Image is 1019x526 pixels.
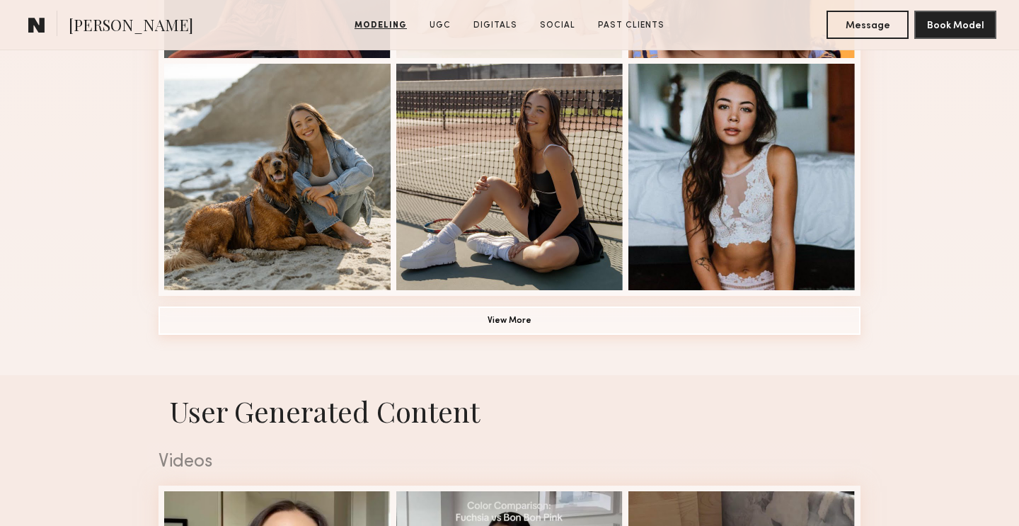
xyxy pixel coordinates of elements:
a: Book Model [914,18,996,30]
a: Modeling [349,19,413,32]
button: Message [827,11,909,39]
h1: User Generated Content [147,392,872,430]
a: Digitals [468,19,523,32]
a: Social [534,19,581,32]
a: UGC [424,19,456,32]
button: View More [159,307,860,335]
button: Book Model [914,11,996,39]
div: Videos [159,453,860,471]
a: Past Clients [592,19,670,32]
span: [PERSON_NAME] [69,14,193,39]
